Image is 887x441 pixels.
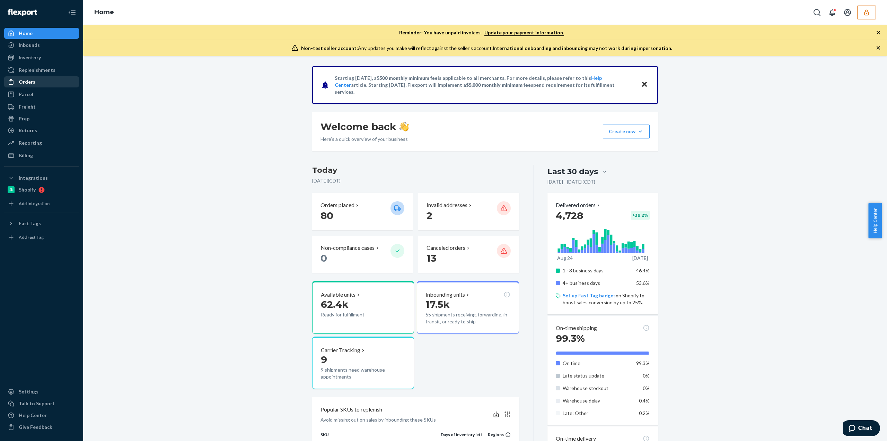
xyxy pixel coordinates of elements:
span: 80 [320,210,333,221]
a: Add Fast Tag [4,232,79,243]
a: Shopify [4,184,79,195]
div: Talk to Support [19,400,55,407]
div: Help Center [19,412,47,419]
div: Orders [19,78,35,85]
h1: Welcome back [320,120,409,133]
a: Add Integration [4,198,79,209]
a: Reporting [4,137,79,149]
p: Warehouse stockout [563,385,631,392]
p: Late: Other [563,410,631,417]
p: 4+ business days [563,280,631,287]
p: Orders placed [320,201,354,209]
span: 53.6% [636,280,650,286]
div: Last 30 days [547,166,598,177]
a: Update your payment information. [484,29,564,36]
p: 1 - 3 business days [563,267,631,274]
div: Settings [19,388,38,395]
button: Carrier Tracking99 shipments need warehouse appointments [312,337,414,389]
button: Open notifications [825,6,839,19]
div: Freight [19,103,36,110]
div: Shopify [19,186,36,193]
div: Add Fast Tag [19,234,44,240]
p: Invalid addresses [427,201,467,209]
p: Reminder: You have unpaid invoices. [399,29,564,36]
div: Regions [482,432,511,438]
button: Close Navigation [65,6,79,19]
a: Freight [4,101,79,112]
a: Parcel [4,89,79,100]
p: Carrier Tracking [321,346,360,354]
button: Help Center [868,203,882,238]
a: Prep [4,113,79,124]
p: 55 shipments receiving, forwarding, in transit, or ready to ship [425,311,510,325]
p: Available units [321,291,355,299]
span: 4,728 [556,210,583,221]
p: On-time shipping [556,324,597,332]
a: Settings [4,386,79,397]
p: Here’s a quick overview of your business [320,136,409,143]
a: Home [4,28,79,39]
span: 9 [321,354,327,365]
img: Flexport logo [8,9,37,16]
p: Aug 24 [557,255,573,262]
a: Returns [4,125,79,136]
a: Billing [4,150,79,161]
button: Available units62.4kReady for fulfillment [312,281,414,334]
button: Integrations [4,172,79,184]
button: Open account menu [841,6,854,19]
span: $500 monthly minimum fee [377,75,438,81]
span: Non-test seller account: [301,45,358,51]
span: 0.4% [639,398,650,404]
p: [DATE] ( CDT ) [312,177,519,184]
span: 2 [427,210,432,221]
span: 99.3% [636,360,650,366]
p: [DATE] - [DATE] ( CDT ) [547,178,595,185]
p: Warehouse delay [563,397,631,404]
p: Canceled orders [427,244,465,252]
span: 99.3% [556,332,585,344]
p: [DATE] [632,255,648,262]
span: $5,000 monthly minimum fee [466,82,531,88]
a: Inventory [4,52,79,63]
span: 0.2% [639,410,650,416]
p: On time [563,360,631,367]
button: Inbounding units17.5k55 shipments receiving, forwarding, in transit, or ready to ship [417,281,519,334]
button: Orders placed 80 [312,193,413,230]
a: Replenishments [4,65,79,76]
div: Inbounds [19,42,40,49]
button: Canceled orders 13 [418,236,519,273]
div: Inventory [19,54,41,61]
span: 0 [320,252,327,264]
div: Give Feedback [19,424,52,431]
div: Billing [19,152,33,159]
span: 0% [643,373,650,379]
span: 13 [427,252,436,264]
p: Ready for fulfillment [321,311,385,318]
div: Fast Tags [19,220,41,227]
ol: breadcrumbs [89,2,120,23]
div: Prep [19,115,29,122]
button: Give Feedback [4,422,79,433]
div: Parcel [19,91,33,98]
p: 9 shipments need warehouse appointments [321,366,405,380]
span: 17.5k [425,298,450,310]
div: + 39.2 % [631,211,650,220]
button: Delivered orders [556,201,601,209]
iframe: Opens a widget where you can chat to one of our agents [843,420,880,438]
p: on Shopify to boost sales conversion by up to 25%. [563,292,650,306]
button: Create new [603,125,650,138]
span: 62.4k [321,298,349,310]
h3: Today [312,165,519,176]
button: Fast Tags [4,218,79,229]
a: Inbounds [4,40,79,51]
a: Orders [4,76,79,87]
div: Add Integration [19,201,50,206]
div: Any updates you make will reflect against the seller's account. [301,45,672,52]
p: Starting [DATE], a is applicable to all merchants. For more details, please refer to this article... [335,75,634,95]
div: Integrations [19,175,48,181]
a: Set up Fast Tag badges [563,292,616,298]
span: 46.4% [636,268,650,273]
a: Home [94,8,114,16]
